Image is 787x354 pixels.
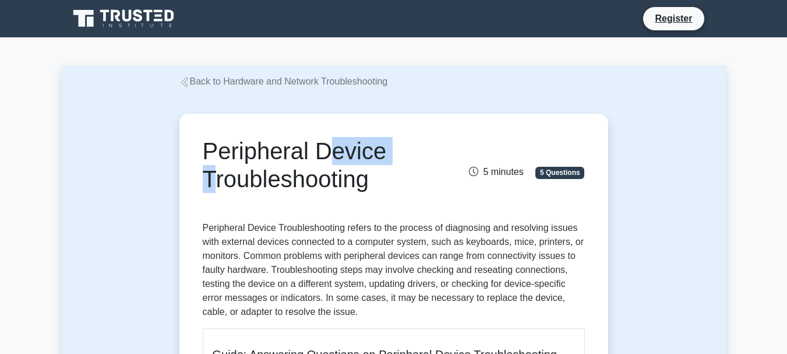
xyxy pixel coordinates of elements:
a: Register [648,11,699,26]
p: Peripheral Device Troubleshooting refers to the process of diagnosing and resolving issues with e... [203,221,585,319]
span: 5 minutes [469,167,523,177]
span: 5 Questions [535,167,584,178]
a: Back to Hardware and Network Troubleshooting [179,76,388,86]
h1: Peripheral Device Troubleshooting [203,137,453,193]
